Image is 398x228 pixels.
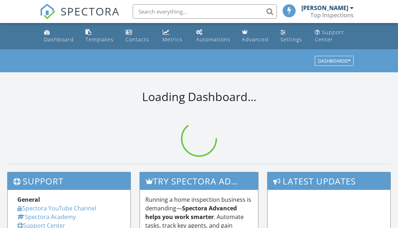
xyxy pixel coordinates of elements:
[318,59,350,64] div: Dashboards
[40,10,120,25] a: SPECTORA
[301,4,348,12] div: [PERSON_NAME]
[193,26,233,46] a: Automations (Basic)
[312,26,357,46] a: Support Center
[17,196,40,204] strong: General
[133,4,277,19] input: Search everything...
[85,36,114,43] div: Templates
[125,36,149,43] div: Contacts
[310,12,354,19] div: Top Inspections
[163,36,182,43] div: Metrics
[61,4,120,19] span: SPECTORA
[44,36,74,43] div: Dashboard
[315,56,354,66] button: Dashboards
[40,4,56,19] img: The Best Home Inspection Software - Spectora
[196,36,230,43] div: Automations
[278,26,306,46] a: Settings
[140,172,258,190] h3: Try spectora advanced [DATE]
[242,36,269,43] div: Advanced
[315,29,344,43] div: Support Center
[83,26,117,46] a: Templates
[123,26,154,46] a: Contacts
[280,36,302,43] div: Settings
[267,172,390,190] h3: Latest Updates
[8,172,131,190] h3: Support
[17,213,76,221] a: Spectora Academy
[17,204,96,212] a: Spectora YouTube Channel
[145,204,237,221] strong: Spectora Advanced helps you work smarter
[41,26,77,46] a: Dashboard
[160,26,188,46] a: Metrics
[239,26,272,46] a: Advanced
